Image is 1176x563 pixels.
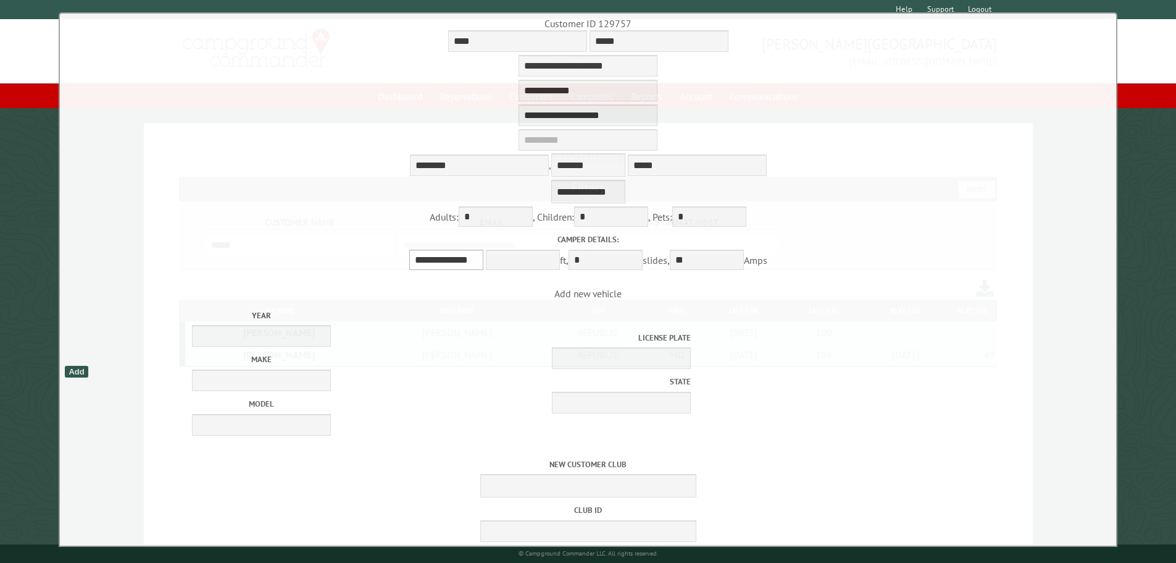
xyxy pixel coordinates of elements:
label: Camper details: [63,234,1113,245]
div: Add [65,366,88,378]
label: New customer club [63,459,1113,470]
div: Customer ID 129757 [63,17,1113,30]
small: © Campground Commander LLC. All rights reserved. [519,549,658,557]
div: Adults: , Children: , Pets: [63,206,1113,230]
label: License Plate [407,332,691,344]
label: Year [119,310,403,321]
label: Club ID [63,504,1113,516]
span: Add new vehicle [63,287,1113,444]
div: , [63,104,1113,206]
label: Model [119,398,403,410]
label: State [407,376,691,387]
div: ft, slides, Amps [63,234,1113,273]
label: Make [119,353,403,365]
